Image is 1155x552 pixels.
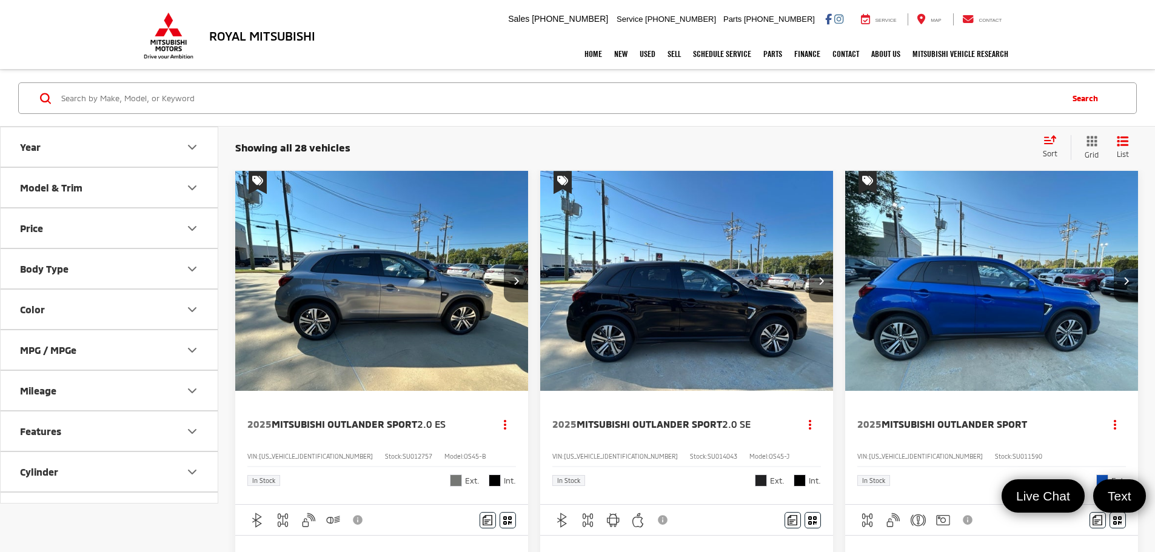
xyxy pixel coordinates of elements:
img: 4WD/AWD [275,513,290,528]
span: Black [489,474,501,487]
a: Live Chat [1002,479,1085,513]
span: Sort [1043,149,1057,158]
span: Mitsubishi Outlander Sport [882,418,1027,430]
span: 2025 [247,418,272,430]
button: ColorColor [1,290,219,329]
span: Mercury Gray Metallic [450,474,462,487]
img: Keyless Entry [301,513,316,528]
button: Actions [495,414,516,435]
img: Automatic High Beams [326,513,341,528]
span: Parts [723,15,742,24]
span: SU012757 [403,453,432,460]
button: Model & TrimModel & Trim [1,168,219,207]
button: View Disclaimer [653,507,674,533]
a: Map [908,13,950,25]
button: Search [1060,83,1116,113]
span: Sales [508,14,529,24]
span: 2025 [857,418,882,430]
span: Mitsubishi Outlander Sport [272,418,417,430]
span: Map [931,18,941,23]
span: Live Chat [1010,488,1076,504]
img: Comments [1093,515,1102,525]
img: Apple CarPlay [631,513,646,528]
button: FeaturesFeatures [1,411,219,451]
span: Special [554,171,572,194]
span: OS45-J [769,453,789,460]
a: 2025 Mitsubishi Outlander Sport Base2025 Mitsubishi Outlander Sport Base2025 Mitsubishi Outlander... [845,171,1139,391]
span: In Stock [252,477,275,484]
span: Ext. [465,475,480,487]
span: VIN: [247,453,259,460]
span: Service [875,18,897,23]
div: MPG / MPGe [20,344,76,356]
span: Int. [809,475,821,487]
span: Showing all 28 vehicles [235,141,350,153]
span: VIN: [857,453,869,460]
img: Android Auto [606,513,621,528]
div: Mileage [20,385,56,396]
span: dropdown dots [809,419,811,429]
span: Mitsubishi Outlander Sport [577,418,722,430]
a: Finance [788,39,826,69]
a: Mitsubishi Vehicle Research [906,39,1014,69]
img: 2025 Mitsubishi Outlander Sport Base [845,171,1139,392]
span: Stock: [385,453,403,460]
span: Blue [1096,474,1108,487]
a: Used [634,39,661,69]
img: Mitsubishi [141,12,196,59]
span: In Stock [862,477,885,484]
span: Stock: [690,453,708,460]
button: View Disclaimer [958,507,979,533]
div: Model & Trim [185,181,199,195]
img: Bluetooth® [250,513,265,528]
span: Special [249,171,267,194]
a: Contact [953,13,1011,25]
i: Window Sticker [808,515,817,525]
a: Sell [661,39,687,69]
div: Cylinder [20,466,58,477]
button: Actions [1105,414,1126,435]
button: List View [1108,135,1138,160]
button: Next image [504,260,528,302]
button: Window Sticker [500,512,516,528]
div: Body Type [185,262,199,276]
div: Features [185,424,199,439]
div: Cylinder [185,465,199,479]
a: 2025 Mitsubishi Outlander Sport 2.0 SE2025 Mitsubishi Outlander Sport 2.0 SE2025 Mitsubishi Outla... [540,171,834,391]
img: 2025 Mitsubishi Outlander Sport 2.0 SE [540,171,834,392]
a: 2025 Mitsubishi Outlander Sport 2.0 ES2025 Mitsubishi Outlander Sport 2.0 ES2025 Mitsubishi Outla... [235,171,529,391]
img: Comments [483,515,492,525]
button: PricePrice [1,208,219,248]
a: Schedule Service: Opens in a new tab [687,39,757,69]
span: SU011590 [1013,453,1042,460]
img: Rear View Camera [936,513,951,528]
div: Year [20,141,41,153]
div: 2025 Mitsubishi Outlander Sport 2.0 ES 0 [235,171,529,391]
span: Ext. [770,475,785,487]
a: Service [852,13,906,25]
span: Contact [979,18,1002,23]
img: Bluetooth® [555,513,570,528]
button: Comments [785,512,801,528]
a: Text [1093,479,1146,513]
span: 2.0 ES [417,418,446,430]
span: Grid [1085,150,1099,160]
span: Ext. [1111,475,1126,487]
div: 2025 Mitsubishi Outlander Sport 2.0 SE 0 [540,171,834,391]
span: Service [617,15,643,24]
img: 4WD/AWD [860,513,875,528]
button: Next image [1114,260,1138,302]
span: 2.0 SE [722,418,751,430]
span: [US_VEHICLE_IDENTIFICATION_NUMBER] [869,453,983,460]
span: Black [794,474,806,487]
div: Mileage [185,384,199,398]
span: [PHONE_NUMBER] [532,14,608,24]
button: MPG / MPGeMPG / MPGe [1,330,219,370]
span: SU014043 [708,453,737,460]
span: Int. [504,475,516,487]
img: Keyless Entry [885,513,900,528]
img: Comments [788,515,797,525]
img: 2025 Mitsubishi Outlander Sport 2.0 ES [235,171,529,392]
div: MPG / MPGe [185,343,199,357]
form: Search by Make, Model, or Keyword [60,84,1060,113]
